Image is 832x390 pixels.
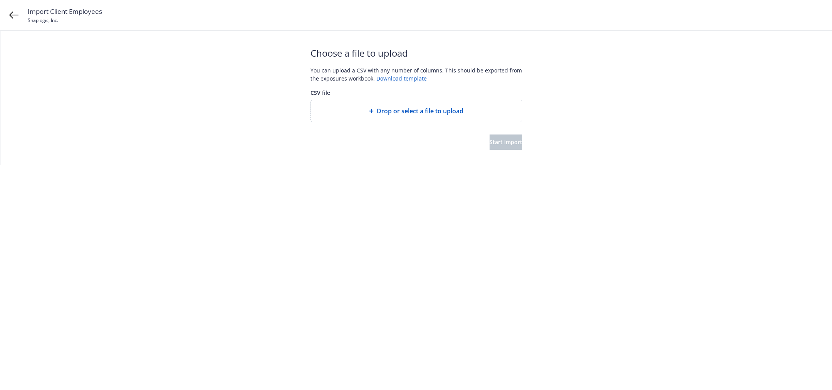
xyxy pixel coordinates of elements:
[490,134,522,150] button: Start import
[28,17,58,24] span: Snaplogic, Inc.
[377,106,463,116] span: Drop or select a file to upload
[310,66,522,82] div: You can upload a CSV with any number of columns. This should be exported from the exposures workb...
[28,7,102,17] span: Import Client Employees
[310,100,522,122] div: Drop or select a file to upload
[310,46,522,60] span: Choose a file to upload
[310,89,522,97] span: CSV file
[490,138,522,146] span: Start import
[376,75,427,82] a: Download template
